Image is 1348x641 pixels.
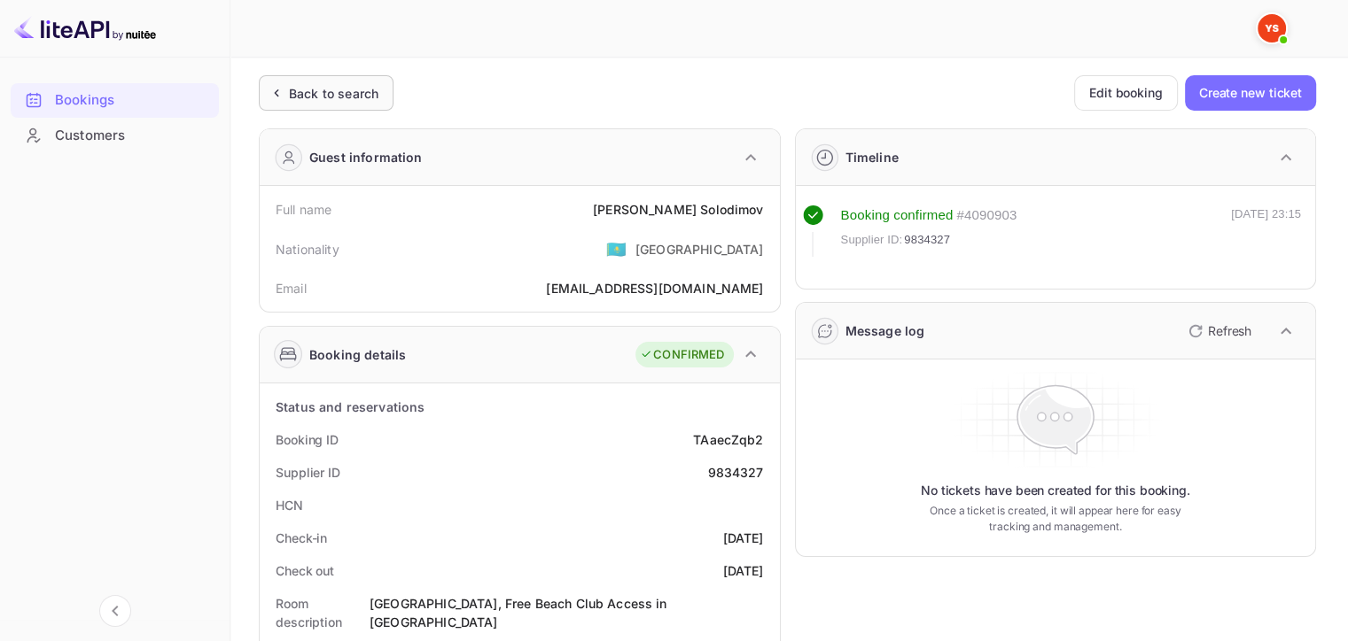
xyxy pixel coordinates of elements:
[276,240,339,259] div: Nationality
[276,529,327,547] div: Check-in
[606,233,627,265] span: United States
[276,561,334,580] div: Check out
[276,594,370,631] div: Room description
[276,430,339,449] div: Booking ID
[276,463,340,482] div: Supplier ID
[309,148,423,166] div: Guest information
[11,119,219,153] div: Customers
[55,126,210,146] div: Customers
[845,148,899,166] div: Timeline
[55,90,210,111] div: Bookings
[370,594,764,631] div: [GEOGRAPHIC_DATA], Free Beach Club Access in [GEOGRAPHIC_DATA]
[546,279,763,297] div: [EMAIL_ADDRESS][DOMAIN_NAME]
[723,529,764,547] div: [DATE]
[309,345,406,364] div: Booking details
[707,463,763,482] div: 9834327
[845,321,925,340] div: Message log
[276,279,307,297] div: Email
[921,482,1190,499] p: No tickets have been created for this booking.
[1258,14,1286,42] img: Yandex Support
[1185,75,1316,111] button: Create new ticket
[1231,205,1301,257] div: [DATE] 23:15
[841,205,954,226] div: Booking confirmed
[276,496,303,514] div: HCN
[916,503,1195,535] p: Once a ticket is created, it will appear here for easy tracking and management.
[11,119,219,151] a: Customers
[276,398,425,416] div: Status and reservations
[11,83,219,118] div: Bookings
[1208,321,1251,340] p: Refresh
[693,430,763,449] div: TAaecZqb2
[11,83,219,116] a: Bookings
[956,205,1017,226] div: # 4090903
[1178,317,1258,345] button: Refresh
[904,231,950,249] span: 9834327
[99,595,131,627] button: Collapse navigation
[841,231,903,249] span: Supplier ID:
[723,561,764,580] div: [DATE]
[593,200,763,219] div: [PERSON_NAME] Solodimov
[640,346,724,364] div: CONFIRMED
[14,14,156,42] img: LiteAPI logo
[635,240,764,259] div: [GEOGRAPHIC_DATA]
[1074,75,1178,111] button: Edit booking
[289,84,378,103] div: Back to search
[276,200,331,219] div: Full name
